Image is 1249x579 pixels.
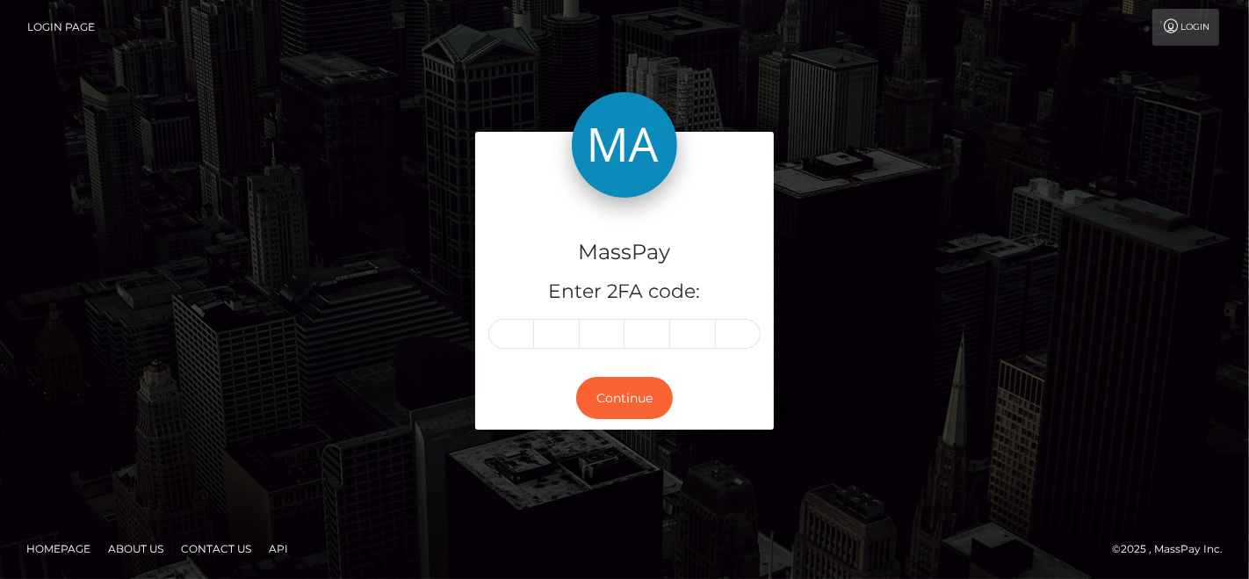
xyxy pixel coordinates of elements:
a: About Us [101,535,170,562]
div: © 2025 , MassPay Inc. [1112,539,1236,559]
button: Continue [576,377,673,420]
a: Login Page [27,9,95,46]
a: Login [1152,9,1219,46]
a: Homepage [19,535,97,562]
img: MassPay [572,92,677,198]
h4: MassPay [488,237,761,268]
a: API [262,535,295,562]
a: Contact Us [174,535,258,562]
h5: Enter 2FA code: [488,279,761,306]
